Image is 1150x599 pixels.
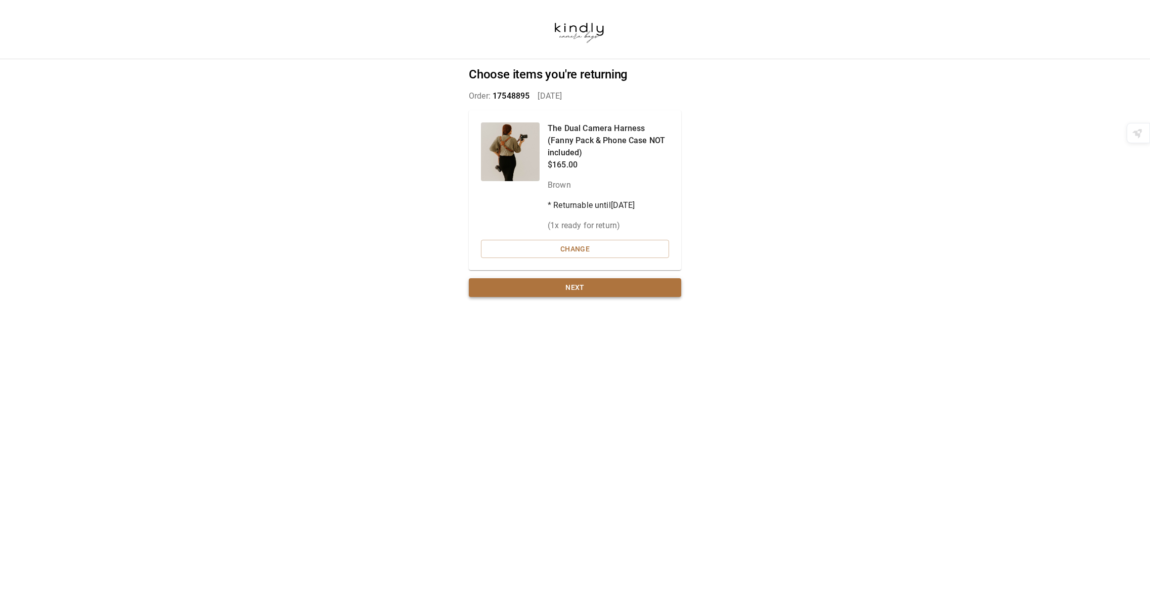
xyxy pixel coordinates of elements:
span: 17548895 [493,91,529,101]
p: * Returnable until [DATE] [548,199,669,211]
p: ( 1 x ready for return) [548,220,669,232]
p: Brown [548,179,669,191]
p: $165.00 [548,159,669,171]
p: Order: [DATE] [469,90,681,102]
img: kindlycamerabags.myshopify.com-b37650f6-6cf4-42a0-a808-989f93ebecdf [540,8,617,51]
button: Change [481,240,669,259]
button: Next [469,278,681,297]
p: The Dual Camera Harness (Fanny Pack & Phone Case NOT included) [548,122,669,159]
h2: Choose items you're returning [469,67,681,82]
